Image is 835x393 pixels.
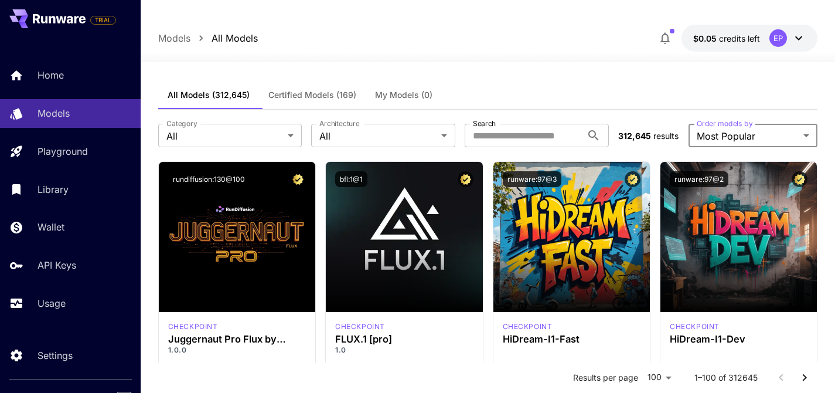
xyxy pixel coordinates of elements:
[290,171,306,187] button: Certified Model – Vetted for best performance and includes a commercial license.
[697,118,752,128] label: Order models by
[335,345,473,355] p: 1.0
[212,31,258,45] a: All Models
[38,258,76,272] p: API Keys
[697,129,799,143] span: Most Popular
[653,131,679,141] span: results
[38,68,64,82] p: Home
[38,348,73,362] p: Settings
[168,345,306,355] p: 1.0.0
[335,334,473,345] h3: FLUX.1 [pro]
[643,369,676,386] div: 100
[168,321,218,332] p: checkpoint
[503,334,640,345] h3: HiDream-I1-Fast
[335,321,385,332] div: fluxpro
[91,16,115,25] span: TRIAL
[625,171,640,187] button: Certified Model – Vetted for best performance and includes a commercial license.
[166,129,284,143] span: All
[458,171,473,187] button: Certified Model – Vetted for best performance and includes a commercial license.
[38,144,88,158] p: Playground
[166,118,197,128] label: Category
[670,334,807,345] h3: HiDream-I1-Dev
[335,171,367,187] button: bfl:1@1
[38,220,64,234] p: Wallet
[168,334,306,345] h3: Juggernaut Pro Flux by RunDiffusion
[38,106,70,120] p: Models
[38,296,66,310] p: Usage
[168,90,250,100] span: All Models (312,645)
[670,171,728,187] button: runware:97@2
[503,171,561,187] button: runware:97@3
[694,372,758,384] p: 1–100 of 312645
[168,321,218,332] div: FLUX.1 D
[90,13,116,27] span: Add your payment card to enable full platform functionality.
[670,321,720,332] p: checkpoint
[375,90,432,100] span: My Models (0)
[319,129,437,143] span: All
[158,31,258,45] nav: breadcrumb
[335,321,385,332] p: checkpoint
[618,131,651,141] span: 312,645
[503,321,553,332] p: checkpoint
[719,33,760,43] span: credits left
[503,321,553,332] div: HiDream Fast
[168,171,250,187] button: rundiffusion:130@100
[670,321,720,332] div: HiDream Dev
[573,372,638,384] p: Results per page
[473,118,496,128] label: Search
[693,33,719,43] span: $0.05
[681,25,817,52] button: $0.05EP
[792,171,807,187] button: Certified Model – Vetted for best performance and includes a commercial license.
[693,32,760,45] div: $0.05
[793,366,816,389] button: Go to next page
[319,118,359,128] label: Architecture
[268,90,356,100] span: Certified Models (169)
[158,31,190,45] a: Models
[38,182,69,196] p: Library
[769,29,787,47] div: EP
